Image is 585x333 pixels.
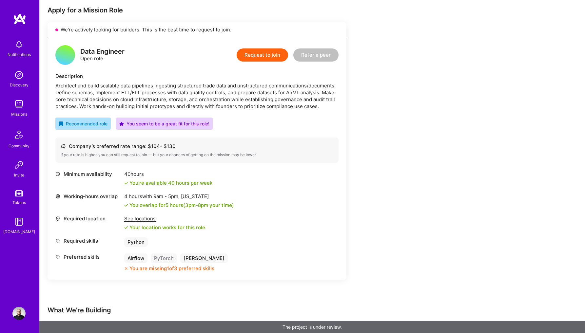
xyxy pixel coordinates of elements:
[129,202,234,209] div: You overlap for 5 hours ( your time)
[14,172,24,178] div: Invite
[8,51,31,58] div: Notifications
[39,321,585,333] div: The project is under review.
[61,152,333,157] div: If your rate is higher, you can still request to join — but your chances of getting on the missio...
[55,215,121,222] div: Required location
[124,171,212,177] div: 40 hours
[80,48,125,55] div: Data Engineer
[59,121,63,126] i: icon RecommendedBadge
[124,267,128,270] i: icon CloseOrange
[55,254,60,259] i: icon Tag
[180,253,228,263] div: [PERSON_NAME]
[3,228,35,235] div: [DOMAIN_NAME]
[61,143,333,150] div: Company’s preferred rate range: $ 104 - $ 130
[129,265,214,272] div: You are missing 1 of 3 preferred skills
[61,144,66,149] i: icon Cash
[11,127,27,142] img: Community
[124,203,128,207] i: icon Check
[55,73,339,80] div: Description
[124,226,128,230] i: icon Check
[185,202,208,208] span: 3pm - 8pm
[124,224,205,231] div: Your location works for this role
[48,22,346,37] div: We’re actively looking for builders. This is the best time to request to join.
[12,215,26,228] img: guide book
[12,158,26,172] img: Invite
[55,82,339,110] div: Architect and build scalable data pipelines ingesting structured trade data and unstructured comm...
[124,215,205,222] div: See locations
[119,121,124,126] i: icon PurpleStar
[124,179,212,186] div: You're available 40 hours per week
[59,120,107,127] div: Recommended role
[55,194,60,199] i: icon World
[12,38,26,51] img: bell
[48,6,346,14] div: Apply for a Mission Role
[237,48,288,62] button: Request to join
[124,181,128,185] i: icon Check
[12,199,26,206] div: Tokens
[9,142,29,149] div: Community
[15,190,23,196] img: tokens
[80,48,125,62] div: Open role
[152,193,181,199] span: 9am - 5pm ,
[55,216,60,221] i: icon Location
[10,82,29,88] div: Discovery
[13,13,26,25] img: logo
[11,111,27,118] div: Missions
[55,171,121,177] div: Minimum availability
[151,253,177,263] div: PyTorch
[124,237,148,247] div: Python
[55,253,121,260] div: Preferred skills
[11,307,27,320] a: User Avatar
[55,238,60,243] i: icon Tag
[55,193,121,200] div: Working-hours overlap
[12,68,26,82] img: discovery
[12,307,26,320] img: User Avatar
[124,193,234,200] div: 4 hours with [US_STATE]
[55,172,60,176] i: icon Clock
[124,253,147,263] div: Airflow
[12,98,26,111] img: teamwork
[55,237,121,244] div: Required skills
[293,48,339,62] button: Refer a peer
[48,306,441,314] div: What We're Building
[119,120,209,127] div: You seem to be a great fit for this role!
